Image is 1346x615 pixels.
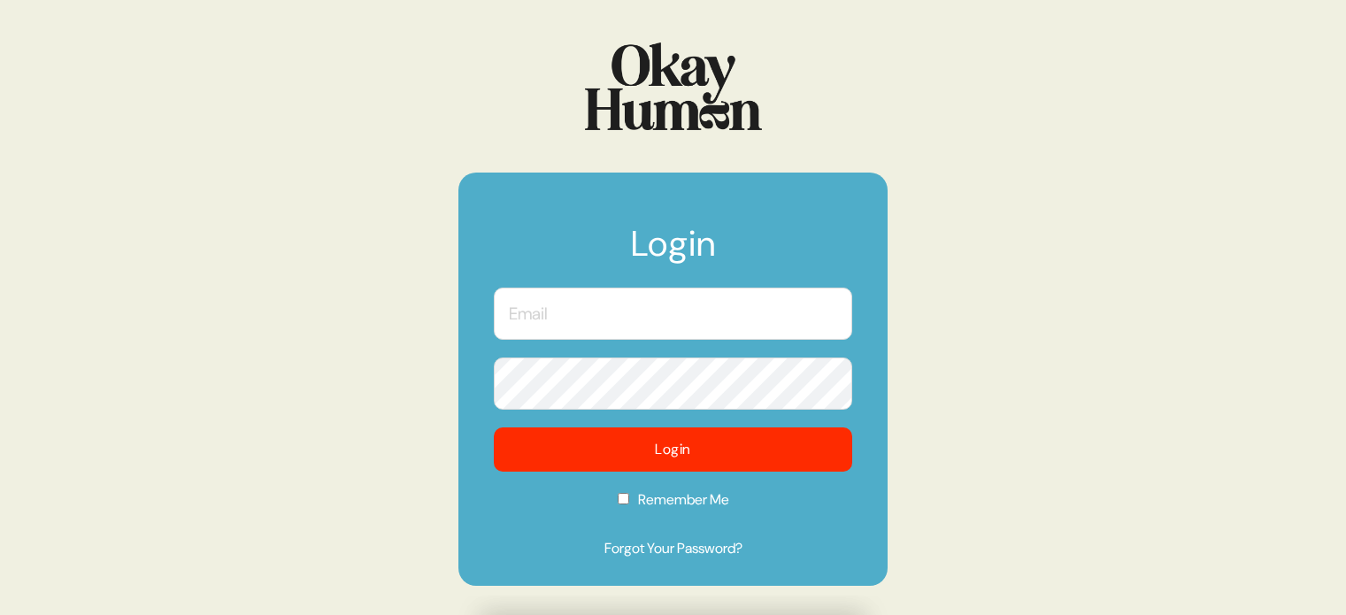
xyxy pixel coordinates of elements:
label: Remember Me [494,489,852,522]
input: Email [494,288,852,340]
button: Login [494,427,852,472]
h1: Login [494,226,852,279]
img: Logo [585,42,762,130]
a: Forgot Your Password? [494,538,852,559]
input: Remember Me [618,493,629,504]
